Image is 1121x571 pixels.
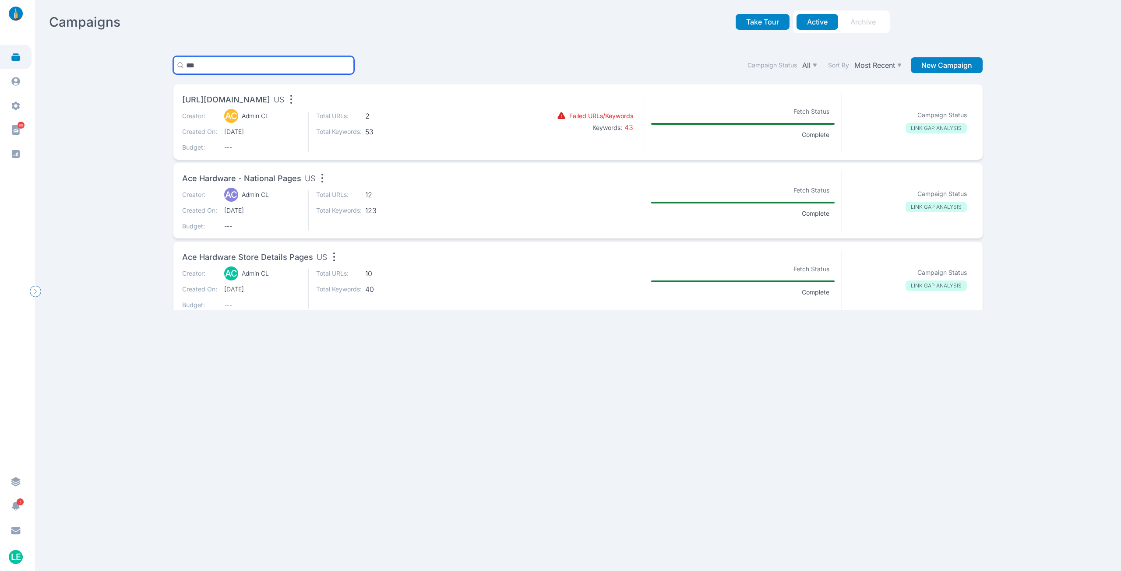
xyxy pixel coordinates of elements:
p: Total URLs: [316,112,362,120]
div: AC [224,266,238,280]
label: Sort By [828,61,849,70]
span: 43 [622,123,633,132]
p: LINK GAP ANALYSIS [906,123,967,133]
span: --- [224,301,301,309]
span: 2 [365,112,411,120]
span: US [305,172,315,185]
p: Creator: [182,269,217,278]
span: --- [224,143,301,152]
img: linklaunch_small.2ae18699.png [5,7,26,21]
p: Complete [797,130,835,139]
button: All [800,59,819,71]
p: Creator: [182,190,217,199]
b: Keywords: [592,124,622,131]
span: --- [224,222,301,231]
p: Total URLs: [316,269,362,278]
button: New Campaign [911,57,983,73]
label: Campaign Status [747,61,797,70]
p: Failed URLs/Keywords [569,112,633,120]
button: Take Tour [736,14,790,30]
p: All [802,61,811,70]
p: Total Keywords: [316,206,362,215]
span: Ace Hardware - National Pages [182,172,301,185]
p: Budget: [182,143,217,152]
p: Fetch Status [788,105,835,118]
p: Creator: [182,112,217,120]
h2: Campaigns [49,14,120,30]
p: Created On: [182,206,217,215]
p: Total Keywords: [316,285,362,294]
span: 88 [18,122,25,129]
p: LINK GAP ANALYSIS [906,280,967,291]
span: [URL][DOMAIN_NAME] [182,94,270,106]
span: 40 [365,285,411,294]
span: 10 [365,269,411,278]
p: Most Recent [854,61,895,70]
span: Ace Hardware Store Details Pages [182,251,313,263]
button: Most Recent [853,59,904,71]
p: Budget: [182,222,217,231]
span: 12 [365,190,411,199]
span: US [317,251,327,263]
p: Campaign Status [917,111,967,119]
p: Complete [797,209,835,218]
span: US [274,94,284,106]
p: Fetch Status [788,184,835,196]
p: Admin CL [242,112,269,120]
p: Total URLs: [316,190,362,199]
p: LINK GAP ANALYSIS [906,202,967,212]
div: AC [224,188,238,202]
p: Campaign Status [917,189,967,198]
p: Admin CL [242,190,269,199]
span: [DATE] [224,127,301,136]
button: Active [797,14,838,30]
div: AC [224,109,238,123]
span: [DATE] [224,206,301,215]
p: Fetch Status [788,263,835,275]
p: Complete [797,288,835,297]
span: 53 [365,127,411,136]
button: Archive [840,14,886,30]
span: 123 [365,206,411,215]
span: [DATE] [224,285,301,294]
p: Total Keywords: [316,127,362,136]
p: Created On: [182,127,217,136]
p: Admin CL [242,269,269,278]
p: Campaign Status [917,268,967,277]
p: Created On: [182,285,217,294]
p: Budget: [182,301,217,309]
